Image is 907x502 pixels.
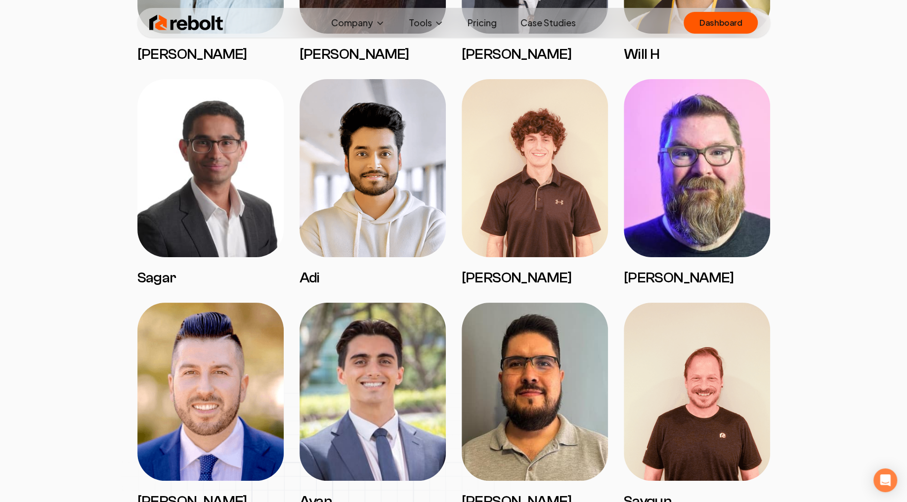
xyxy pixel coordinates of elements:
img: Rebolt Logo [149,13,223,33]
img: Adi [300,79,446,257]
h3: [PERSON_NAME] [462,269,608,287]
img: Daniel [462,303,608,481]
div: Open Intercom Messenger [873,468,897,492]
img: Matthew [462,79,608,257]
img: Andrew [137,303,284,481]
h3: [PERSON_NAME] [624,269,770,287]
a: Case Studies [513,13,584,33]
img: Sagar [137,79,284,257]
button: Tools [401,13,452,33]
img: Avan [300,303,446,481]
button: Company [323,13,393,33]
a: Dashboard [684,12,758,34]
a: Pricing [460,13,505,33]
img: John [624,79,770,257]
h3: [PERSON_NAME] [137,46,284,63]
h3: [PERSON_NAME] [462,46,608,63]
h3: Adi [300,269,446,287]
h3: Sagar [137,269,284,287]
h3: Will H [624,46,770,63]
h3: [PERSON_NAME] [300,46,446,63]
img: Saygun [624,303,770,481]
